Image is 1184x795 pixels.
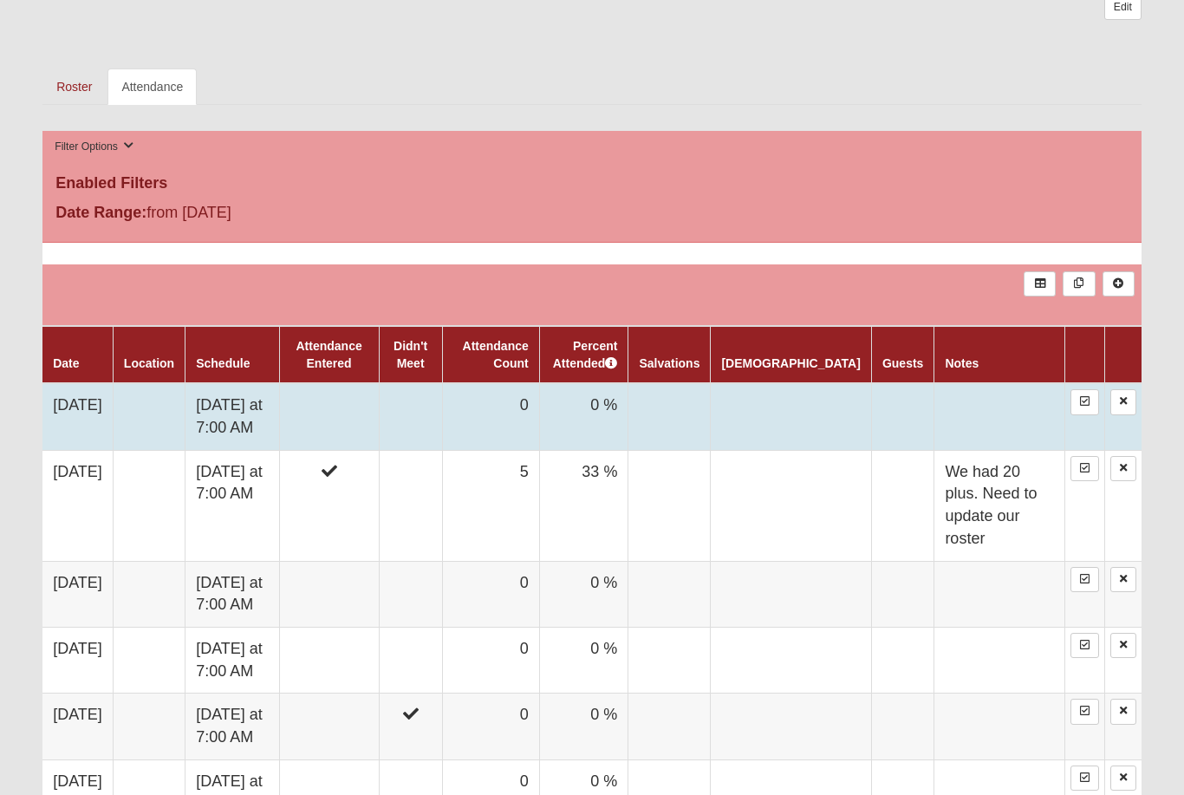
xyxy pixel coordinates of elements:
a: Attendance Entered [296,340,361,371]
a: Date [53,357,79,371]
td: [DATE] at 7:00 AM [185,562,279,628]
td: [DATE] [42,562,113,628]
a: Enter Attendance [1070,634,1099,659]
a: Enter Attendance [1070,390,1099,415]
td: We had 20 plus. Need to update our roster [934,451,1064,562]
a: Delete [1110,390,1136,415]
td: 0 [442,694,539,760]
a: Schedule [196,357,250,371]
td: 0 % [539,562,628,628]
td: [DATE] at 7:00 AM [185,629,279,694]
a: Merge Records into Merge Template [1063,272,1095,297]
th: [DEMOGRAPHIC_DATA] [711,327,871,384]
td: 0 [442,562,539,628]
td: [DATE] [42,384,113,451]
th: Salvations [628,327,711,384]
td: [DATE] at 7:00 AM [185,451,279,562]
td: 0 % [539,629,628,694]
a: Delete [1110,700,1136,725]
td: [DATE] [42,694,113,760]
a: Didn't Meet [394,340,427,371]
td: [DATE] at 7:00 AM [185,694,279,760]
a: Enter Attendance [1070,700,1099,725]
td: 33 % [539,451,628,562]
td: 0 % [539,384,628,451]
td: 0 [442,629,539,694]
a: Alt+N [1103,272,1135,297]
a: Enter Attendance [1070,457,1099,482]
a: Percent Attended [553,340,618,371]
td: 0 % [539,694,628,760]
a: Delete [1110,568,1136,593]
a: Delete [1110,634,1136,659]
button: Filter Options [49,139,139,157]
a: Notes [945,357,979,371]
th: Guests [871,327,934,384]
td: [DATE] at 7:00 AM [185,384,279,451]
td: [DATE] [42,451,113,562]
a: Export to Excel [1024,272,1056,297]
div: from [DATE] [42,202,409,230]
a: Enter Attendance [1070,568,1099,593]
a: Attendance [107,69,197,106]
td: 5 [442,451,539,562]
a: Delete [1110,457,1136,482]
a: Roster [42,69,106,106]
label: Date Range: [55,202,146,225]
a: Location [124,357,174,371]
td: 0 [442,384,539,451]
td: [DATE] [42,629,113,694]
a: Attendance Count [463,340,529,371]
h4: Enabled Filters [55,175,1129,194]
